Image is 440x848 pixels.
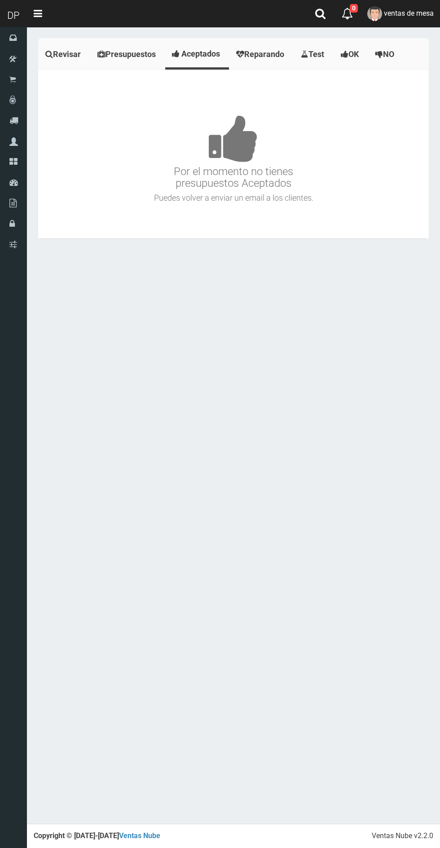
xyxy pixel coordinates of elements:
[244,49,284,59] span: Reparando
[350,4,358,13] span: 0
[119,831,160,840] a: Ventas Nube
[294,40,334,68] a: Test
[383,49,394,59] span: NO
[38,40,90,68] a: Revisar
[90,40,165,68] a: Presupuestos
[384,9,434,18] span: ventas de mesa
[181,49,220,58] span: Aceptados
[229,40,294,68] a: Reparando
[40,193,427,202] h4: Puedes volver a enviar un email a los clientes.
[348,49,359,59] span: OK
[372,831,433,841] div: Ventas Nube v2.2.0
[34,831,160,840] strong: Copyright © [DATE]-[DATE]
[308,49,324,59] span: Test
[165,40,229,67] a: Aceptados
[40,88,427,189] h3: Por el momento no tienes presupuestos Aceptados
[367,6,382,21] img: User Image
[334,40,368,68] a: OK
[368,40,404,68] a: NO
[106,49,156,59] span: Presupuestos
[53,49,81,59] span: Revisar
